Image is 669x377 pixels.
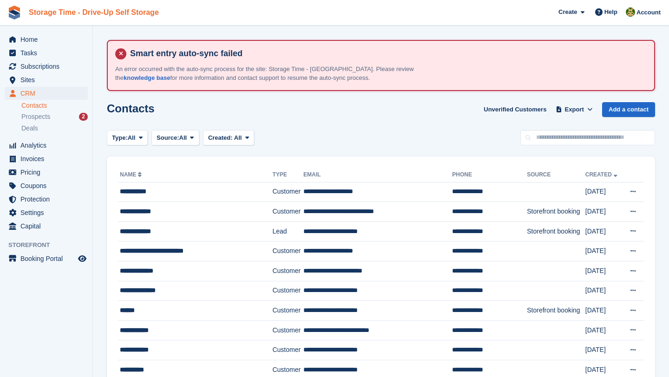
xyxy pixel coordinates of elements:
[208,134,233,141] span: Created:
[157,133,179,143] span: Source:
[272,221,303,241] td: Lead
[20,220,76,233] span: Capital
[21,112,50,121] span: Prospects
[272,241,303,261] td: Customer
[585,340,623,360] td: [DATE]
[20,46,76,59] span: Tasks
[20,206,76,219] span: Settings
[527,301,585,321] td: Storefront booking
[602,102,655,117] a: Add a contact
[20,33,76,46] span: Home
[151,130,199,145] button: Source: All
[272,261,303,281] td: Customer
[636,8,661,17] span: Account
[303,168,452,182] th: Email
[20,252,76,265] span: Booking Portal
[527,202,585,222] td: Storefront booking
[21,123,88,133] a: Deals
[20,139,76,152] span: Analytics
[112,133,128,143] span: Type:
[5,33,88,46] a: menu
[585,320,623,340] td: [DATE]
[585,182,623,202] td: [DATE]
[585,301,623,321] td: [DATE]
[585,202,623,222] td: [DATE]
[7,6,21,19] img: stora-icon-8386f47178a22dfd0bd8f6a31ec36ba5ce8667c1dd55bd0f319d3a0aa187defe.svg
[5,46,88,59] a: menu
[179,133,187,143] span: All
[272,301,303,321] td: Customer
[585,221,623,241] td: [DATE]
[20,60,76,73] span: Subscriptions
[20,193,76,206] span: Protection
[20,73,76,86] span: Sites
[5,166,88,179] a: menu
[5,193,88,206] a: menu
[585,261,623,281] td: [DATE]
[115,65,440,83] p: An error occurred with the auto-sync process for the site: Storage Time - [GEOGRAPHIC_DATA]. Plea...
[124,74,170,81] a: knowledge base
[5,152,88,165] a: menu
[5,60,88,73] a: menu
[107,102,155,115] h1: Contacts
[272,340,303,360] td: Customer
[128,133,136,143] span: All
[527,221,585,241] td: Storefront booking
[5,87,88,100] a: menu
[234,134,242,141] span: All
[5,252,88,265] a: menu
[272,281,303,301] td: Customer
[5,220,88,233] a: menu
[20,179,76,192] span: Coupons
[585,171,619,178] a: Created
[558,7,577,17] span: Create
[554,102,595,117] button: Export
[21,101,88,110] a: Contacts
[626,7,635,17] img: Zain Sarwar
[126,48,647,59] h4: Smart entry auto-sync failed
[20,166,76,179] span: Pricing
[272,168,303,182] th: Type
[25,5,163,20] a: Storage Time - Drive-Up Self Storage
[77,253,88,264] a: Preview store
[21,124,38,133] span: Deals
[585,281,623,301] td: [DATE]
[5,73,88,86] a: menu
[480,102,550,117] a: Unverified Customers
[272,320,303,340] td: Customer
[120,171,144,178] a: Name
[452,168,527,182] th: Phone
[5,206,88,219] a: menu
[527,168,585,182] th: Source
[79,113,88,121] div: 2
[604,7,617,17] span: Help
[20,152,76,165] span: Invoices
[203,130,254,145] button: Created: All
[5,179,88,192] a: menu
[107,130,148,145] button: Type: All
[272,182,303,202] td: Customer
[272,202,303,222] td: Customer
[21,112,88,122] a: Prospects 2
[585,241,623,261] td: [DATE]
[20,87,76,100] span: CRM
[5,139,88,152] a: menu
[8,240,92,250] span: Storefront
[565,105,584,114] span: Export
